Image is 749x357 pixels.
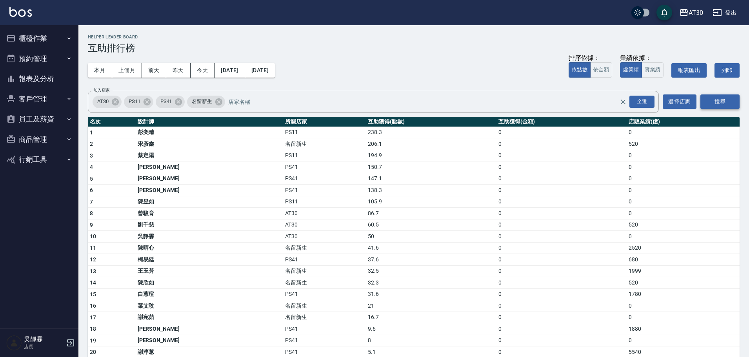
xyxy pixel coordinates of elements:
[136,288,284,300] td: 白蕙瑄
[700,94,740,109] button: 搜尋
[629,96,654,108] div: 全選
[366,265,496,277] td: 32.5
[90,314,96,321] span: 17
[136,300,284,312] td: 葉艾玟
[628,94,656,109] button: Open
[366,231,496,243] td: 50
[283,138,366,150] td: 名留新生
[642,62,664,78] button: 實業績
[627,161,740,173] td: 0
[590,62,612,78] button: 依金額
[496,150,627,161] td: 0
[366,242,496,254] td: 41.6
[283,173,366,185] td: PS41
[676,5,706,21] button: AT30
[136,335,284,346] td: [PERSON_NAME]
[366,208,496,219] td: 86.7
[88,117,136,127] th: 名次
[627,277,740,289] td: 520
[366,150,496,161] td: 194.9
[112,63,142,78] button: 上個月
[366,300,496,312] td: 21
[90,199,93,205] span: 7
[366,277,496,289] td: 32.3
[627,173,740,185] td: 0
[366,219,496,231] td: 60.5
[136,138,284,150] td: 宋彥鑫
[283,288,366,300] td: PS41
[366,335,496,346] td: 8
[90,187,93,193] span: 6
[9,7,32,17] img: Logo
[496,277,627,289] td: 0
[283,208,366,219] td: AT30
[93,87,110,93] label: 加入店家
[283,335,366,346] td: PS41
[136,254,284,266] td: 柯易廷
[24,335,64,343] h5: 吳靜霖
[366,138,496,150] td: 206.1
[90,279,96,286] span: 14
[90,141,93,147] span: 2
[166,63,191,78] button: 昨天
[136,277,284,289] td: 陳欣如
[215,63,245,78] button: [DATE]
[136,117,284,127] th: 設計師
[569,54,612,62] div: 排序依據：
[627,300,740,312] td: 0
[569,62,591,78] button: 依點數
[496,219,627,231] td: 0
[627,185,740,196] td: 0
[366,323,496,335] td: 9.6
[283,231,366,243] td: AT30
[496,288,627,300] td: 0
[136,208,284,219] td: 曾駿育
[3,129,75,150] button: 商品管理
[90,210,93,216] span: 8
[156,98,177,105] span: PS41
[136,196,284,208] td: 陳昱如
[627,242,740,254] td: 2520
[90,349,96,355] span: 20
[90,129,93,136] span: 1
[627,219,740,231] td: 520
[3,89,75,109] button: 客戶管理
[90,222,93,228] span: 9
[689,8,703,18] div: AT30
[136,265,284,277] td: 王玉芳
[88,34,740,40] h2: Helper Leader Board
[620,62,642,78] button: 虛業績
[93,98,113,105] span: AT30
[496,173,627,185] td: 0
[90,303,96,309] span: 16
[90,152,93,159] span: 3
[709,5,740,20] button: 登出
[90,256,96,263] span: 12
[366,288,496,300] td: 31.6
[496,127,627,138] td: 0
[627,208,740,219] td: 0
[136,127,284,138] td: 彭奕晴
[90,337,96,344] span: 19
[90,291,96,297] span: 15
[136,242,284,254] td: 陳晴心
[627,117,740,127] th: 店販業績(虛)
[283,196,366,208] td: PS11
[136,173,284,185] td: [PERSON_NAME]
[187,96,225,108] div: 名留新生
[142,63,166,78] button: 前天
[627,254,740,266] td: 680
[90,176,93,182] span: 5
[496,231,627,243] td: 0
[93,96,122,108] div: AT30
[283,277,366,289] td: 名留新生
[496,312,627,323] td: 0
[136,231,284,243] td: 吳靜霖
[6,335,22,351] img: Person
[283,242,366,254] td: 名留新生
[627,196,740,208] td: 0
[136,185,284,196] td: [PERSON_NAME]
[496,196,627,208] td: 0
[283,185,366,196] td: PS41
[496,117,627,127] th: 互助獲得(金額)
